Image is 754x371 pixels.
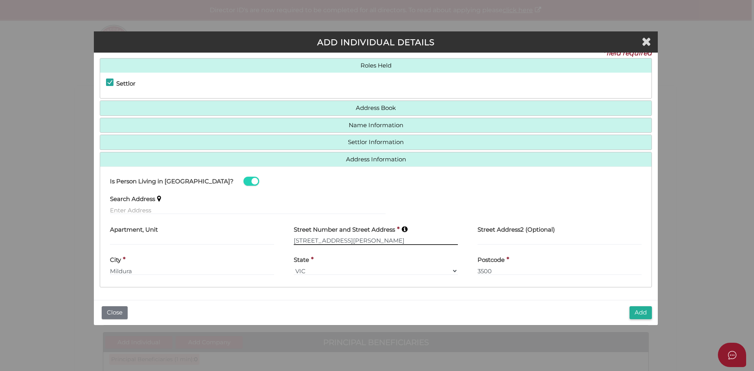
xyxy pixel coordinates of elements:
[478,257,505,263] h4: Postcode
[294,227,395,233] h4: Street Number and Street Address
[402,226,408,232] i: Keep typing in your address(including suburb) until it appears
[110,206,386,214] input: Enter Address
[294,236,458,245] input: Enter Australian Address
[718,343,746,367] button: Open asap
[110,227,158,233] h4: Apartment, Unit
[106,139,646,146] a: Settlor Information
[110,257,121,263] h4: City
[110,178,234,185] h4: Is Person Living in [GEOGRAPHIC_DATA]?
[102,306,128,319] button: Close
[478,227,555,233] h4: Street Address2 (Optional)
[630,306,652,319] button: Add
[294,257,309,263] h4: State
[157,195,161,202] i: Keep typing in your address(including suburb) until it appears
[106,156,646,163] a: Address Information
[110,196,155,203] h4: Search Address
